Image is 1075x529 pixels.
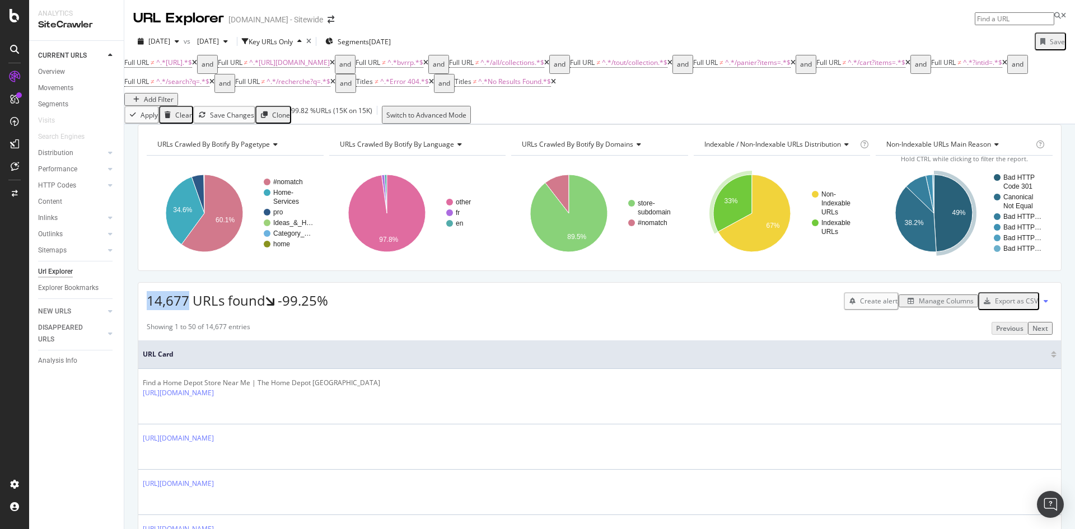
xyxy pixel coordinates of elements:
text: Bad HTTP… [1003,245,1041,253]
span: ^.*No Results Found.*$ [478,77,551,86]
a: Url Explorer [38,266,116,278]
button: and [910,55,931,74]
div: and [677,57,689,72]
text: Bad HTTP… [1003,235,1041,242]
span: Hold CTRL while clicking to filter the report. [901,155,1028,163]
span: Full URL [124,77,149,86]
button: Save Changes [193,106,255,124]
span: ≠ [843,58,847,67]
span: ≠ [957,58,961,67]
text: 60.1% [216,217,235,224]
button: Clone [255,106,291,124]
text: Canonical [1003,194,1033,202]
span: ^.*/all/collections.*$ [480,58,544,67]
div: Analysis Info [38,355,77,367]
span: 14,677 URLs found [147,292,265,310]
button: and [672,55,693,74]
text: URLs [821,228,838,236]
button: Next [1028,322,1053,335]
div: Clear [175,110,192,120]
span: ^.*[URL].*$ [156,58,192,67]
a: CURRENT URLS [38,50,105,62]
span: vs [184,36,193,46]
div: A chart. [511,165,686,262]
div: Clone [272,110,290,120]
text: 33% [724,197,737,205]
a: Inlinks [38,212,105,224]
a: Sitemaps [38,245,105,256]
div: Save [1050,37,1065,46]
text: #nomatch [638,219,667,227]
span: URLs Crawled By Botify By domains [522,139,633,149]
div: Analytics [38,9,115,18]
text: Ideas_&_H… [273,219,313,227]
span: ^.*bvrrp.*$ [387,58,423,67]
span: ^.*/tout/collection.*$ [602,58,667,67]
div: and [800,57,812,72]
div: Key URLs Only [249,37,293,46]
div: Add Filter [144,95,174,104]
span: Full URL [356,58,380,67]
span: Titles [356,77,373,86]
span: Full URL [931,58,956,67]
button: [DATE] [133,32,184,50]
span: Full URL [816,58,841,67]
text: 89.5% [567,233,586,241]
div: -99.25% [278,291,328,310]
text: URLs [821,209,838,217]
span: ≠ [244,58,248,67]
text: 67% [766,222,779,230]
button: Manage Columns [899,294,978,307]
div: CURRENT URLS [38,50,87,62]
div: Segments [38,99,68,110]
div: Create alert [860,296,898,306]
button: Previous [992,322,1028,335]
span: ^.*/recherche?q=.*$ [267,77,330,86]
h4: Indexable / Non-Indexable URLs Distribution [702,135,858,153]
h4: URLs Crawled By Botify By language [338,135,496,153]
div: NEW URLS [38,306,71,317]
button: and [796,55,816,74]
div: and [915,57,927,72]
span: Indexable / Non-Indexable URLs distribution [704,139,841,149]
span: Segments [338,37,369,46]
text: en [456,220,463,228]
span: ^.*?intid=.*$ [963,58,1002,67]
button: Clear [159,106,193,124]
div: and [339,57,351,72]
div: DISAPPEARED URLS [38,322,95,345]
span: 2025 May. 17th [148,36,170,46]
button: Key URLs Only [242,32,306,50]
div: Overview [38,66,65,78]
text: other [456,199,471,207]
h4: Non-Indexable URLs Main Reason [884,135,1034,153]
a: NEW URLS [38,306,105,317]
span: ^.*[URL][DOMAIN_NAME] [249,58,330,67]
text: Bad HTTP… [1003,213,1041,221]
span: ^.*/search?q=.*$ [156,77,209,86]
span: Titles [455,77,471,86]
span: Full URL [124,58,149,67]
input: Find a URL [975,12,1054,25]
div: Movements [38,82,73,94]
div: and [219,76,231,91]
text: home [273,241,290,249]
h4: URLs Crawled By Botify By pagetype [155,135,314,153]
svg: A chart. [876,165,1053,262]
div: Export as CSV [995,296,1038,306]
div: Switch to Advanced Mode [386,110,466,120]
span: Full URL [218,58,242,67]
a: Movements [38,82,116,94]
div: Explorer Bookmarks [38,282,99,294]
button: Save [1035,32,1066,50]
div: Manage Columns [919,296,974,306]
button: and [549,55,570,74]
div: Save Changes [210,110,254,120]
div: Previous [996,324,1023,333]
span: URL Card [143,349,1048,359]
div: [DOMAIN_NAME] - Sitewide [228,14,323,25]
a: Explorer Bookmarks [38,282,116,294]
div: and [438,76,450,91]
text: fr [456,209,460,217]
